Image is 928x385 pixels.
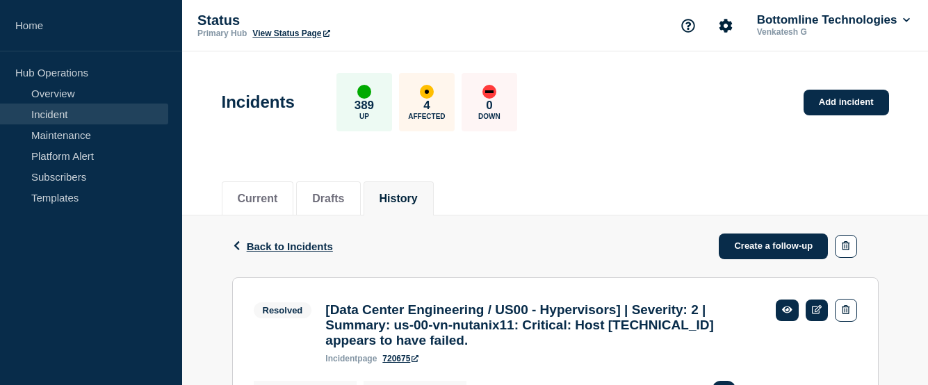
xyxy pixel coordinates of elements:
h3: [Data Center Engineering / US00 - Hypervisors] | Severity: 2 | Summary: us-00-vn-nutanix11: Criti... [325,302,762,348]
button: Back to Incidents [232,240,333,252]
button: Bottomline Technologies [754,13,913,27]
p: Affected [408,113,445,120]
h1: Incidents [222,92,295,112]
button: Current [238,192,278,205]
span: Back to Incidents [247,240,333,252]
button: Support [674,11,703,40]
div: up [357,85,371,99]
p: 4 [423,99,430,113]
p: Primary Hub [197,28,247,38]
span: incident [325,354,357,363]
button: Drafts [312,192,344,205]
p: 389 [355,99,374,113]
div: affected [420,85,434,99]
p: Venkatesh G [754,27,899,37]
p: page [325,354,377,363]
p: Down [478,113,500,120]
a: Add incident [804,90,889,115]
button: Account settings [711,11,740,40]
div: down [482,85,496,99]
p: Status [197,13,475,28]
span: Resolved [254,302,312,318]
p: 0 [486,99,492,113]
a: Create a follow-up [719,234,828,259]
p: Up [359,113,369,120]
a: 720675 [382,354,418,363]
a: View Status Page [252,28,329,38]
button: History [380,192,418,205]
